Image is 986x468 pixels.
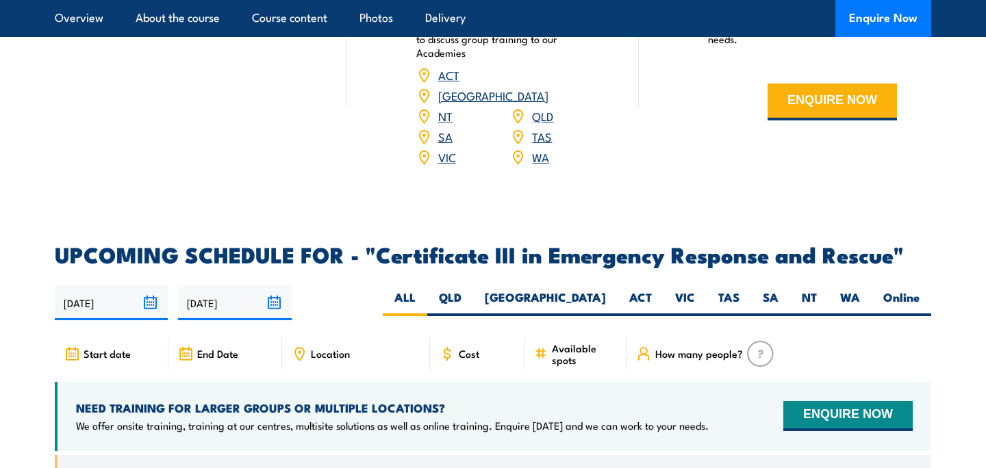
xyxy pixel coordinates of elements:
label: SA [751,289,790,316]
label: QLD [427,289,473,316]
label: [GEOGRAPHIC_DATA] [473,289,618,316]
span: Cost [459,348,479,359]
input: To date [178,285,291,320]
label: Online [872,289,931,316]
input: From date [55,285,168,320]
h4: NEED TRAINING FOR LARGER GROUPS OR MULTIPLE LOCATIONS? [76,400,709,415]
a: QLD [532,107,553,124]
button: ENQUIRE NOW [768,83,897,120]
a: WA [532,148,549,165]
label: VIC [663,289,707,316]
label: TAS [707,289,751,316]
a: NT [438,107,453,124]
span: Location [311,348,350,359]
label: ALL [383,289,427,316]
a: [GEOGRAPHIC_DATA] [438,87,548,103]
span: Available spots [552,342,617,365]
h2: UPCOMING SCHEDULE FOR - "Certificate III in Emergency Response and Rescue" [55,244,931,263]
a: SA [438,128,453,144]
a: TAS [532,128,552,144]
label: NT [790,289,829,316]
button: ENQUIRE NOW [783,401,913,431]
span: Start date [84,348,131,359]
span: How many people? [655,348,743,359]
label: WA [829,289,872,316]
p: Book your training now or enquire [DATE] to discuss group training to our Academies [416,18,605,60]
label: ACT [618,289,663,316]
a: VIC [438,148,456,165]
p: We offer onsite training, training at our centres, multisite solutions as well as online training... [76,419,709,432]
span: End Date [197,348,238,359]
a: ACT [438,66,459,83]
